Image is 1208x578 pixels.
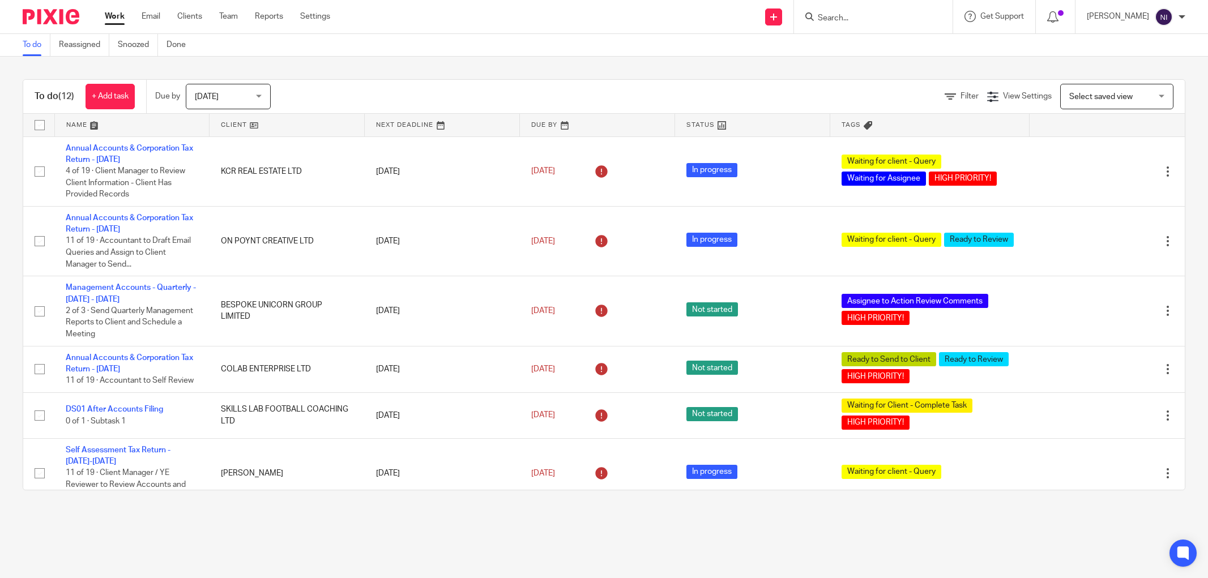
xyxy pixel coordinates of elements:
span: Waiting for Client - Complete Task [842,399,972,413]
td: [DATE] [365,276,520,346]
span: 11 of 19 · Accountant to Draft Email Queries and Assign to Client Manager to Send... [66,237,191,268]
td: [DATE] [365,346,520,392]
span: Waiting for Assignee [842,172,926,186]
td: ON POYNT CREATIVE LTD [210,206,365,276]
td: SKILLS LAB FOOTBALL COACHING LTD [210,392,365,438]
span: HIGH PRIORITY! [929,172,997,186]
a: Done [167,34,194,56]
span: [DATE] [531,469,555,477]
span: 4 of 19 · Client Manager to Review Client Information - Client Has Provided Records [66,167,185,198]
span: HIGH PRIORITY! [842,416,910,430]
input: Search [817,14,919,24]
a: Work [105,11,125,22]
span: Not started [686,361,738,375]
a: + Add task [86,84,135,109]
span: Waiting for client - Query [842,233,941,247]
span: In progress [686,233,737,247]
span: Ready to Review [939,352,1009,366]
span: View Settings [1003,92,1052,100]
span: Tags [842,122,861,128]
span: In progress [686,163,737,177]
span: HIGH PRIORITY! [842,369,910,383]
span: Ready to Send to Client [842,352,936,366]
span: Assignee to Action Review Comments [842,294,988,308]
a: Clients [177,11,202,22]
td: [DATE] [365,438,520,508]
td: [DATE] [365,206,520,276]
span: Select saved view [1069,93,1133,101]
span: 11 of 19 · Client Manager / YE Reviewer to Review Accounts and Self Assessment Tax... [66,469,186,500]
span: Waiting for client - Query [842,465,941,479]
span: [DATE] [531,412,555,419]
h1: To do [35,91,74,102]
span: HIGH PRIORITY! [842,311,910,325]
a: Management Accounts - Quarterly - [DATE] - [DATE] [66,284,196,303]
a: Reassigned [59,34,109,56]
span: Not started [686,407,738,421]
img: svg%3E [1155,8,1173,26]
a: Team [219,11,238,22]
td: BESPOKE UNICORN GROUP LIMITED [210,276,365,346]
span: 0 of 1 · Subtask 1 [66,417,126,425]
td: [DATE] [365,136,520,206]
span: [DATE] [531,167,555,175]
p: [PERSON_NAME] [1087,11,1149,22]
p: Due by [155,91,180,102]
span: 2 of 3 · Send Quarterly Management Reports to Client and Schedule a Meeting [66,307,193,338]
a: Settings [300,11,330,22]
td: [DATE] [365,392,520,438]
span: In progress [686,465,737,479]
span: [DATE] [531,307,555,315]
span: [DATE] [531,237,555,245]
span: Ready to Review [944,233,1014,247]
a: Annual Accounts & Corporation Tax Return - [DATE] [66,144,193,164]
span: [DATE] [195,93,219,101]
span: Filter [961,92,979,100]
a: Email [142,11,160,22]
span: Not started [686,302,738,316]
span: Get Support [980,12,1024,20]
a: Snoozed [118,34,158,56]
a: Annual Accounts & Corporation Tax Return - [DATE] [66,214,193,233]
a: Reports [255,11,283,22]
td: KCR REAL ESTATE LTD [210,136,365,206]
td: [PERSON_NAME] [210,438,365,508]
a: Annual Accounts & Corporation Tax Return - [DATE] [66,354,193,373]
span: 11 of 19 · Accountant to Self Review [66,376,194,384]
span: [DATE] [531,365,555,373]
a: To do [23,34,50,56]
a: Self Assessment Tax Return - [DATE]-[DATE] [66,446,170,465]
td: COLAB ENTERPRISE LTD [210,346,365,392]
span: (12) [58,92,74,101]
img: Pixie [23,9,79,24]
span: Waiting for client - Query [842,155,941,169]
a: DS01 After Accounts Filing [66,405,163,413]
